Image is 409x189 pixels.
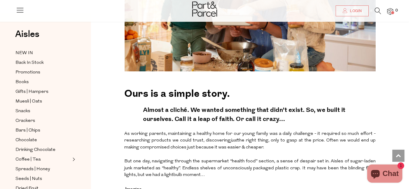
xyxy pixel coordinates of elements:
[15,127,71,134] a: Bars | Chips
[365,165,404,184] inbox-online-store-chat: Shopify online store chat
[15,49,71,57] a: NEW IN
[15,98,42,105] span: Muesli | Oats
[15,156,71,163] a: Coffee | Tea
[15,98,71,105] a: Muesli | Oats
[15,117,35,125] span: Crackers
[15,166,50,173] span: Spreads | Honey
[15,69,40,76] span: Promotions
[15,59,44,67] span: Back In Stock
[15,156,41,163] span: Coffee | Tea
[15,117,71,125] a: Crackers
[15,30,39,45] a: Aisles
[192,2,217,17] img: Part&Parcel
[15,137,37,144] span: Chocolate
[15,175,71,183] a: Seeds | Nuts
[15,78,71,86] a: Books
[15,175,42,183] span: Seeds | Nuts
[15,50,33,57] span: NEW IN
[15,88,49,96] span: Gifts | Hampers
[394,8,399,13] span: 0
[15,108,30,115] span: Snacks
[230,138,237,143] i: just
[124,129,376,153] p: As working parents, maintaining a healthy home for our young family was a daily challenge - it re...
[15,69,71,76] a: Promotions
[348,8,362,14] span: Login
[124,83,376,103] h2: Ours is a simple story.
[71,156,75,163] button: Expand/Collapse Coffee | Tea
[15,88,71,96] a: Gifts | Hampers
[15,136,71,144] a: Chocolate
[15,79,29,86] span: Books
[15,28,39,41] span: Aisles
[387,8,393,15] a: 0
[143,103,357,129] h4: Almost a cliché. We wanted something that didn’t exist. So, we built it ourselves. Call it a leap...
[15,165,71,173] a: Spreads | Honey
[15,107,71,115] a: Snacks
[15,59,71,67] a: Back In Stock
[15,146,55,154] span: Drinking Chocolate
[336,5,369,16] a: Login
[15,146,71,154] a: Drinking Chocolate
[124,156,376,181] p: But one day, navigating through the supermarket “health food” section, a sense of despair set in....
[15,127,40,134] span: Bars | Chips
